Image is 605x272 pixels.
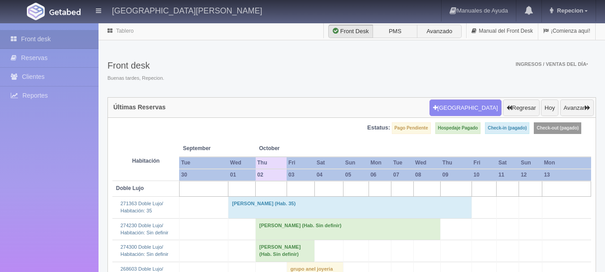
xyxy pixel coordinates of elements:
[519,157,542,169] th: Sun
[343,157,369,169] th: Sun
[256,169,287,181] th: 02
[515,61,588,67] span: Ingresos / Ventas del día
[116,28,133,34] a: Tablero
[497,157,519,169] th: Sat
[120,201,163,213] a: 271363 Doble Lujo/Habitación: 35
[413,169,441,181] th: 08
[534,122,581,134] label: Check-out (pagado)
[391,169,413,181] th: 07
[369,169,391,181] th: 06
[107,60,164,70] h3: Front desk
[472,169,497,181] th: 10
[542,169,591,181] th: 13
[413,157,441,169] th: Wed
[472,157,497,169] th: Fri
[27,3,45,20] img: Getabed
[435,122,481,134] label: Hospedaje Pagado
[113,104,166,111] h4: Últimas Reservas
[497,169,519,181] th: 11
[183,145,252,152] span: September
[228,169,256,181] th: 01
[560,99,594,117] button: Avanzar
[228,157,256,169] th: Wed
[417,25,462,38] label: Avanzado
[541,99,558,117] button: Hoy
[503,99,539,117] button: Regresar
[441,169,472,181] th: 09
[256,218,441,240] td: [PERSON_NAME] (Hab. Sin definir)
[287,169,315,181] th: 03
[343,169,369,181] th: 05
[179,169,228,181] th: 30
[367,124,390,132] label: Estatus:
[228,197,472,218] td: [PERSON_NAME] (Hab. 35)
[328,25,373,38] label: Front Desk
[538,22,595,40] a: ¡Comienza aquí!
[259,145,311,152] span: October
[120,223,168,235] a: 274230 Doble Lujo/Habitación: Sin definir
[555,7,584,14] span: Repecion
[116,185,144,191] b: Doble Lujo
[120,244,168,257] a: 274300 Doble Lujo/Habitación: Sin definir
[256,157,287,169] th: Thu
[542,157,591,169] th: Mon
[369,157,391,169] th: Mon
[112,4,262,16] h4: [GEOGRAPHIC_DATA][PERSON_NAME]
[373,25,417,38] label: PMS
[429,99,502,117] button: [GEOGRAPHIC_DATA]
[256,240,315,262] td: [PERSON_NAME] (Hab. Sin definir)
[132,158,159,164] strong: Habitación
[107,75,164,82] span: Buenas tardes, Repecion.
[391,157,413,169] th: Tue
[315,157,343,169] th: Sat
[287,157,315,169] th: Fri
[519,169,542,181] th: 12
[441,157,472,169] th: Thu
[485,122,529,134] label: Check-in (pagado)
[392,122,431,134] label: Pago Pendiente
[179,157,228,169] th: Tue
[315,169,343,181] th: 04
[467,22,538,40] a: Manual del Front Desk
[49,9,81,15] img: Getabed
